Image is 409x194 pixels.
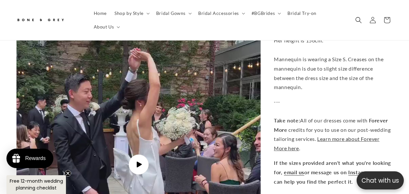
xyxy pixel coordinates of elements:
[94,10,107,16] span: Home
[152,6,194,20] summary: Bridal Gowns
[94,24,114,30] span: About Us
[274,117,300,123] strong: Take note:
[274,160,391,185] b: If the sizes provided aren't what you're looking for, or message us on so we can help you find th...
[248,6,284,20] summary: #BGBrides
[274,97,393,153] p: --- All of our dresses come with credits for you to use on our post-wedding tailoring services. .
[6,175,66,194] div: Free 12-month wedding planning checklistClose teaser
[287,10,317,16] span: Bridal Try-on
[252,10,275,16] span: #BGBrides
[156,10,186,16] span: Bridal Gowns
[357,176,404,185] p: Chat with us
[14,12,83,28] a: Bone and Grey Bridal
[111,6,152,20] summary: Shop by Style
[301,84,303,90] span: .
[25,155,46,161] div: Rewards
[198,10,239,16] span: Bridal Accessories
[357,171,404,189] button: Open chatbox
[90,20,123,34] summary: About Us
[334,12,377,23] button: Write a review
[274,136,379,152] a: Learn more about Forever More here
[348,169,372,175] a: Instagram
[90,6,111,20] a: Home
[10,178,63,191] span: Free 12-month wedding planning checklist
[274,117,388,133] strong: Forever More
[74,171,87,178] div: [DATE]
[65,170,71,177] button: Close teaser
[2,35,90,168] img: 798670
[284,6,320,20] a: Bridal Try-on
[284,169,304,175] a: email us
[16,15,65,26] img: Bone and Grey Bridal
[5,171,48,178] div: [PERSON_NAME]
[114,10,144,16] span: Shop by Style
[194,6,248,20] summary: Bridal Accessories
[351,13,366,27] summary: Search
